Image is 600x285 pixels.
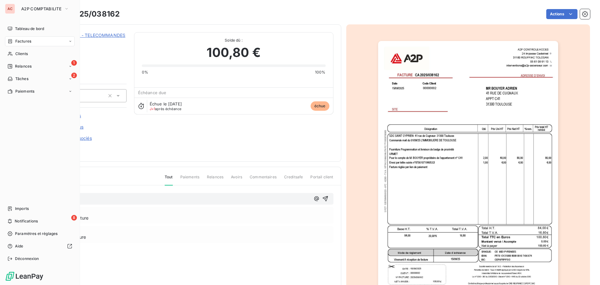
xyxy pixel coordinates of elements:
span: Échue le [DATE] [150,101,182,106]
span: Relances [15,64,32,69]
span: Notifications [15,218,38,224]
span: Solde dû : [142,38,326,43]
span: 2 [71,73,77,78]
span: 100,80 € [207,43,260,62]
span: Paiements [15,89,34,94]
img: Logo LeanPay [5,271,44,281]
span: Aide [15,243,23,249]
div: AC [5,4,15,14]
span: 0% [142,69,148,75]
span: Paiements [180,174,199,185]
h3: CA2025/038162 [58,8,120,20]
span: Creditsafe [284,174,303,185]
iframe: Intercom live chat [579,264,594,279]
span: 100% [315,69,326,75]
span: Avoirs [231,174,242,185]
span: A2P COMPTABILITE [21,6,62,11]
span: Factures [15,38,31,44]
span: Paramètres et réglages [15,231,57,237]
span: Relances [207,174,223,185]
span: Portail client [310,174,333,185]
span: échue [311,101,329,111]
span: Déconnexion [15,256,39,262]
span: Imports [15,206,29,211]
span: 1 [71,60,77,66]
span: Clients [15,51,28,57]
span: après échéance [150,107,182,111]
span: 41193P03 [49,40,127,45]
a: Aide [5,241,75,251]
span: Commentaires [250,174,277,185]
button: Actions [546,9,577,19]
a: PARTICULIERS - TELECOMMANDES [49,33,125,38]
span: J+1 [150,107,155,111]
span: Tableau de bord [15,26,44,32]
span: Tout [165,174,173,186]
span: Échéance due [138,90,167,95]
span: 8 [71,215,77,221]
span: Tâches [15,76,28,82]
